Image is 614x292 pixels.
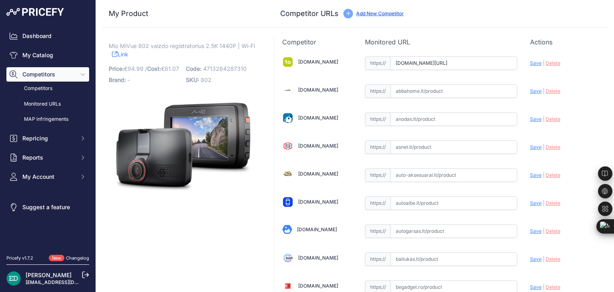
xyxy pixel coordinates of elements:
[6,97,89,111] a: Monitored URLs
[147,65,161,72] span: Cost:
[530,60,542,66] span: Save
[546,200,560,206] span: Delete
[6,112,89,126] a: MAP infringements
[543,228,544,234] span: |
[546,228,560,234] span: Delete
[391,252,517,266] input: baitukas.lt/product
[298,255,338,261] a: [DOMAIN_NAME]
[365,37,517,47] p: Monitored URL
[186,65,201,72] span: Code:
[22,173,75,181] span: My Account
[391,224,517,238] input: autogarsas.lt/product
[530,228,542,234] span: Save
[6,131,89,146] button: Repricing
[201,76,211,83] span: 802
[6,48,89,62] a: My Catalog
[109,41,255,51] span: Mio MiVue 802 vaizdo registratorius 2.5K 1440P | Wi-Fi
[530,88,542,94] span: Save
[66,255,89,261] a: Changelog
[543,88,544,94] span: |
[530,284,542,290] span: Save
[298,87,338,93] a: [DOMAIN_NAME]
[49,255,64,262] span: New
[26,272,72,278] a: [PERSON_NAME]
[546,172,560,178] span: Delete
[6,255,33,262] div: Pricefy v1.7.2
[186,76,199,83] span: SKU:
[22,154,75,162] span: Reports
[6,150,89,165] button: Reports
[530,172,542,178] span: Save
[6,29,89,245] nav: Sidebar
[297,226,337,232] a: [DOMAIN_NAME]
[109,65,124,72] span: Price:
[530,256,542,262] span: Save
[298,171,338,177] a: [DOMAIN_NAME]
[391,140,517,154] input: asnet.lt/product
[543,144,544,150] span: |
[6,170,89,184] button: My Account
[298,59,338,65] a: [DOMAIN_NAME]
[109,76,126,83] span: Brand:
[546,88,560,94] span: Delete
[365,196,391,210] span: https://
[109,63,181,74] p: €
[22,134,75,142] span: Repricing
[530,200,542,206] span: Save
[282,37,352,47] p: Competitor
[391,56,517,70] input: 1a.lt/product
[365,252,391,266] span: https://
[530,37,600,47] p: Actions
[280,8,339,19] h3: Competitor URLs
[546,116,560,122] span: Delete
[543,172,544,178] span: |
[6,8,64,16] img: Pricefy Logo
[145,65,179,72] span: / €
[391,112,517,126] input: anodas.lt/product
[6,67,89,82] button: Competitors
[298,199,338,205] a: [DOMAIN_NAME]
[356,10,404,16] a: Add New Competitor
[26,279,109,285] a: [EMAIL_ADDRESS][DOMAIN_NAME]
[165,65,179,72] span: 81.07
[530,144,542,150] span: Save
[6,200,89,214] a: Suggest a feature
[365,84,391,98] span: https://
[365,168,391,182] span: https://
[546,284,560,290] span: Delete
[365,112,391,126] span: https://
[543,116,544,122] span: |
[109,8,258,19] h3: My Product
[203,65,247,72] span: 4713264287310
[530,116,542,122] span: Save
[543,256,544,262] span: |
[546,256,560,262] span: Delete
[298,143,338,149] a: [DOMAIN_NAME]
[128,65,144,72] span: 94.99
[546,144,560,150] span: Delete
[391,84,517,98] input: abbahome.lt/product
[543,60,544,66] span: |
[543,200,544,206] span: |
[543,284,544,290] span: |
[112,49,128,59] a: Link
[391,168,517,182] input: auto-aksesuarai.lt/product
[298,115,338,121] a: [DOMAIN_NAME]
[6,29,89,43] a: Dashboard
[128,76,130,83] span: -
[365,140,391,154] span: https://
[6,82,89,96] a: Competitors
[391,196,517,210] input: autoaibe.lt/product
[365,224,391,238] span: https://
[22,70,75,78] span: Competitors
[298,283,338,289] a: [DOMAIN_NAME]
[365,56,391,70] span: https://
[546,60,560,66] span: Delete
